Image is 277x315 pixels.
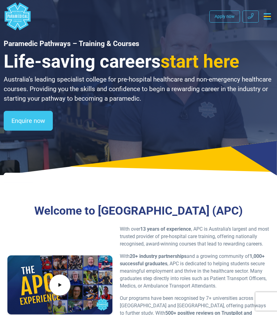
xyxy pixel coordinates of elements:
h3: Welcome to [GEOGRAPHIC_DATA] (APC) [7,204,270,218]
a: Australian Paramedical College [4,2,31,30]
h3: Life-saving careers [4,51,273,72]
h1: Paramedic Pathways – Training & Courses [4,40,273,48]
span: start here [161,51,239,72]
p: Australia’s leading specialist college for pre-hospital healthcare and non-emergency healthcare c... [4,75,273,103]
p: With over , APC is Australia’s largest and most trusted provider of pre-hospital care training, o... [120,225,270,248]
a: Enquire now [4,111,53,131]
strong: 13 years of experience [140,226,191,232]
p: With and a growing community of , APC is dedicated to helping students secure meaningful employme... [120,253,270,290]
button: Toggle navigation [261,11,273,22]
strong: 20+ industry partnerships [130,253,187,259]
a: Apply now [209,10,240,23]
